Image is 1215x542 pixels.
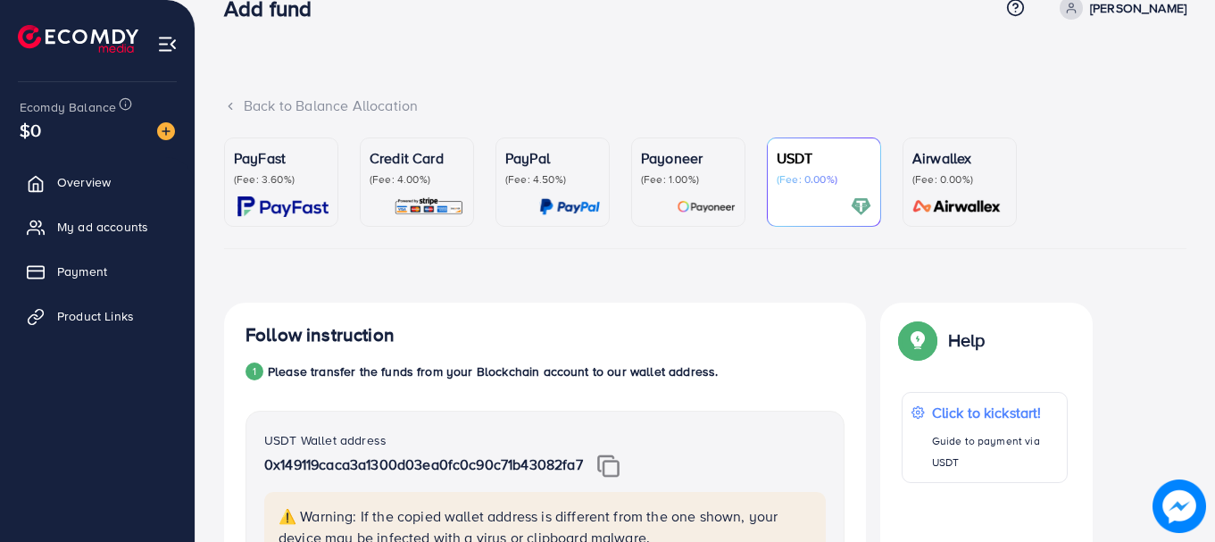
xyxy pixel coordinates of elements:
[245,324,395,346] h4: Follow instruction
[932,402,1058,423] p: Click to kickstart!
[932,430,1058,473] p: Guide to payment via USDT
[851,196,871,217] img: card
[157,34,178,54] img: menu
[1157,484,1201,528] img: image
[237,196,329,217] img: card
[57,307,134,325] span: Product Links
[57,173,111,191] span: Overview
[18,25,138,53] img: logo
[57,218,148,236] span: My ad accounts
[234,172,329,187] p: (Fee: 3.60%)
[777,172,871,187] p: (Fee: 0.00%)
[264,431,387,449] label: USDT Wallet address
[948,329,986,351] p: Help
[234,147,329,169] p: PayFast
[245,363,263,380] div: 1
[641,147,736,169] p: Payoneer
[505,147,600,169] p: PayPal
[777,147,871,169] p: USDT
[13,164,181,200] a: Overview
[268,361,718,382] p: Please transfer the funds from your Blockchain account to our wallet address.
[13,209,181,245] a: My ad accounts
[505,172,600,187] p: (Fee: 4.50%)
[641,172,736,187] p: (Fee: 1.00%)
[912,172,1007,187] p: (Fee: 0.00%)
[157,122,175,140] img: image
[13,254,181,289] a: Payment
[902,324,934,356] img: Popup guide
[370,172,464,187] p: (Fee: 4.00%)
[539,196,600,217] img: card
[912,147,1007,169] p: Airwallex
[907,196,1007,217] img: card
[20,117,41,143] span: $0
[264,454,826,478] p: 0x149119caca3a1300d03ea0fc0c90c71b43082fa7
[13,298,181,334] a: Product Links
[20,98,116,116] span: Ecomdy Balance
[370,147,464,169] p: Credit Card
[677,196,736,217] img: card
[597,454,620,478] img: img
[394,196,464,217] img: card
[224,96,1186,116] div: Back to Balance Allocation
[57,263,107,280] span: Payment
